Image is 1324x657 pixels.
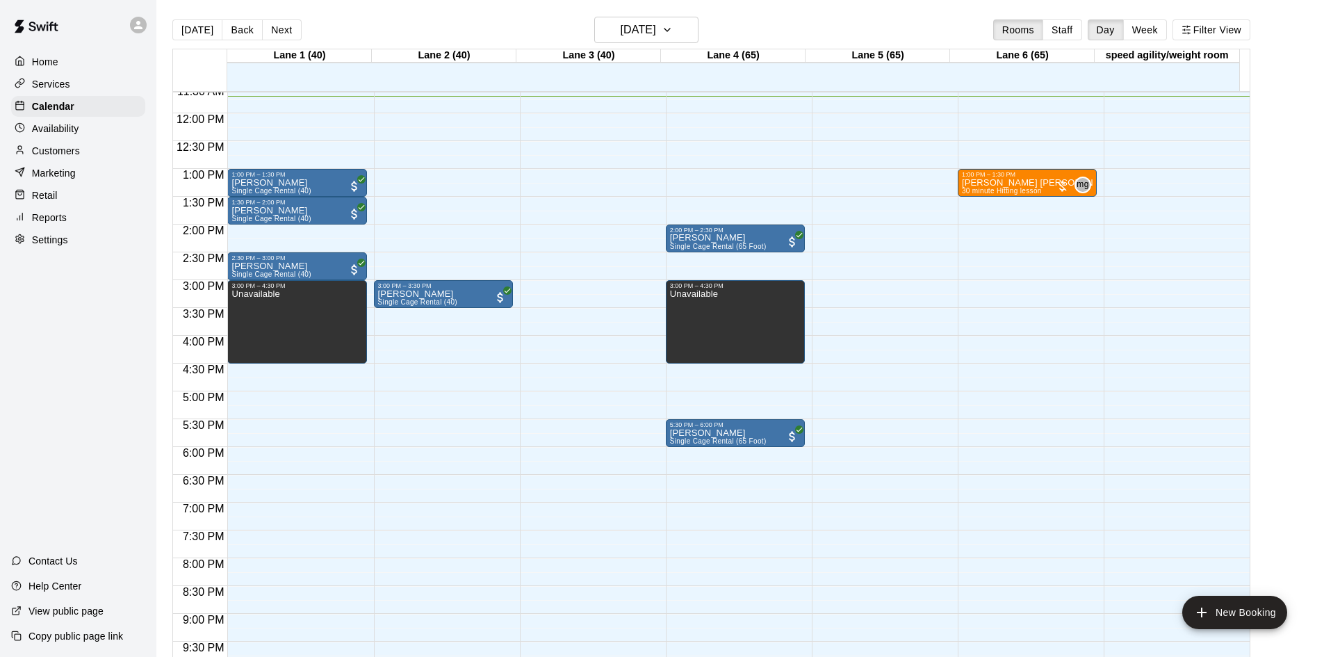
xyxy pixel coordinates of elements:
[11,163,145,184] div: Marketing
[32,211,67,225] p: Reports
[32,77,70,91] p: Services
[806,49,950,63] div: Lane 5 (65)
[11,96,145,117] a: Calendar
[179,391,228,403] span: 5:00 PM
[594,17,698,43] button: [DATE]
[32,122,79,136] p: Availability
[179,225,228,236] span: 2:00 PM
[222,19,263,40] button: Back
[231,282,362,289] div: 3:00 PM – 4:30 PM
[227,169,366,197] div: 1:00 PM – 1:30 PM: Elizabeth Grant
[950,49,1095,63] div: Lane 6 (65)
[516,49,661,63] div: Lane 3 (40)
[179,530,228,542] span: 7:30 PM
[179,614,228,626] span: 9:00 PM
[670,282,801,289] div: 3:00 PM – 4:30 PM
[32,166,76,180] p: Marketing
[1095,49,1239,63] div: speed agility/weight room
[958,169,1097,197] div: 1:00 PM – 1:30 PM: 30 minute Hitting lesson
[993,19,1043,40] button: Rooms
[348,179,361,193] span: All customers have paid
[32,144,80,158] p: Customers
[231,187,311,195] span: Single Cage Rental (40)
[179,503,228,514] span: 7:00 PM
[231,254,362,261] div: 2:30 PM – 3:00 PM
[666,280,805,364] div: 3:00 PM – 4:30 PM: Unavailable
[666,225,805,252] div: 2:00 PM – 2:30 PM: John Rogers
[32,233,68,247] p: Settings
[374,280,513,308] div: 3:00 PM – 3:30 PM: Mike Mclaughlin
[1172,19,1250,40] button: Filter View
[32,188,58,202] p: Retail
[179,197,228,209] span: 1:30 PM
[28,629,123,643] p: Copy public page link
[227,252,366,280] div: 2:30 PM – 3:00 PM: Ginny Rawls
[231,270,311,278] span: Single Cage Rental (40)
[227,280,366,364] div: 3:00 PM – 4:30 PM: Unavailable
[11,185,145,206] a: Retail
[661,49,806,63] div: Lane 4 (65)
[1043,19,1082,40] button: Staff
[179,169,228,181] span: 1:00 PM
[1123,19,1167,40] button: Week
[231,215,311,222] span: Single Cage Rental (40)
[670,421,801,428] div: 5:30 PM – 6:00 PM
[179,364,228,375] span: 4:30 PM
[11,74,145,95] div: Services
[227,49,372,63] div: Lane 1 (40)
[348,263,361,277] span: All customers have paid
[28,604,104,618] p: View public page
[962,187,1042,195] span: 30 minute Hitting lesson
[11,140,145,161] a: Customers
[493,291,507,305] span: All customers have paid
[1077,178,1088,192] span: mg
[670,243,767,250] span: Single Cage Rental (65 Foot)
[670,227,801,234] div: 2:00 PM – 2:30 PM
[785,235,799,249] span: All customers have paid
[372,49,516,63] div: Lane 2 (40)
[1080,177,1091,193] span: matt gonzalez
[11,229,145,250] a: Settings
[1088,19,1124,40] button: Day
[378,298,457,306] span: Single Cage Rental (40)
[179,475,228,487] span: 6:30 PM
[179,280,228,292] span: 3:00 PM
[231,171,362,178] div: 1:00 PM – 1:30 PM
[179,308,228,320] span: 3:30 PM
[173,141,227,153] span: 12:30 PM
[227,197,366,225] div: 1:30 PM – 2:00 PM: Tyler Horne
[179,558,228,570] span: 8:00 PM
[11,118,145,139] a: Availability
[962,171,1093,178] div: 1:00 PM – 1:30 PM
[670,437,767,445] span: Single Cage Rental (65 Foot)
[179,642,228,654] span: 9:30 PM
[262,19,301,40] button: Next
[1074,177,1091,193] div: matt gonzalez
[179,252,228,264] span: 2:30 PM
[179,586,228,598] span: 8:30 PM
[231,199,362,206] div: 1:30 PM – 2:00 PM
[11,51,145,72] a: Home
[348,207,361,221] span: All customers have paid
[11,207,145,228] a: Reports
[378,282,509,289] div: 3:00 PM – 3:30 PM
[621,20,656,40] h6: [DATE]
[32,99,74,113] p: Calendar
[32,55,58,69] p: Home
[28,554,78,568] p: Contact Us
[179,447,228,459] span: 6:00 PM
[179,336,228,348] span: 4:00 PM
[179,419,228,431] span: 5:30 PM
[1182,596,1287,629] button: add
[28,579,81,593] p: Help Center
[666,419,805,447] div: 5:30 PM – 6:00 PM: Meaghan Coleman
[785,430,799,444] span: All customers have paid
[172,19,222,40] button: [DATE]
